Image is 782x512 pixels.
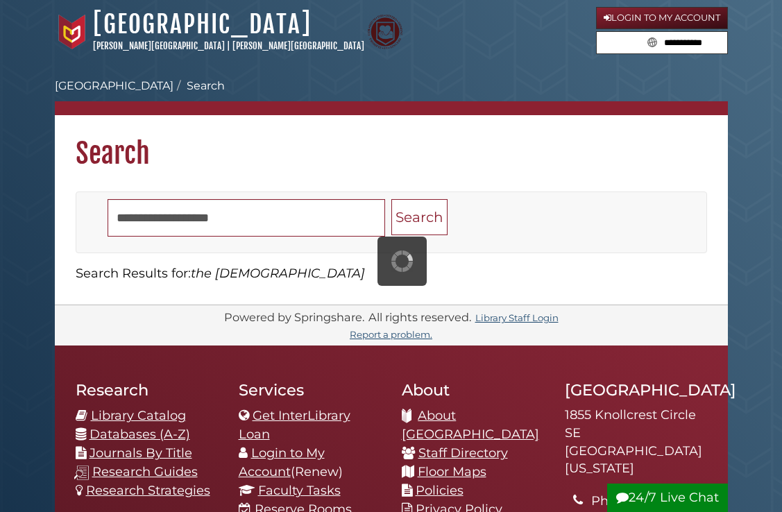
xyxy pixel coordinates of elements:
[418,445,508,461] a: Staff Directory
[232,40,364,51] a: [PERSON_NAME][GEOGRAPHIC_DATA]
[391,250,413,272] img: Working...
[366,310,473,324] div: All rights reserved.
[222,310,366,324] div: Powered by Springshare.
[90,445,192,461] a: Journals By Title
[55,78,728,115] nav: breadcrumb
[55,15,90,49] img: Calvin University
[191,266,365,281] em: the [DEMOGRAPHIC_DATA]
[86,483,210,498] a: Research Strategies
[93,9,312,40] a: [GEOGRAPHIC_DATA]
[239,444,381,481] li: (Renew)
[643,32,661,51] button: Search
[76,264,707,283] div: Search Results for:
[92,464,198,479] a: Research Guides
[93,40,225,51] a: [PERSON_NAME][GEOGRAPHIC_DATA]
[258,483,341,498] a: Faculty Tasks
[596,7,728,29] a: Login to My Account
[227,40,230,51] span: |
[596,31,728,55] form: Search library guides, policies, and FAQs.
[91,408,186,423] a: Library Catalog
[239,445,325,479] a: Login to My Account
[90,427,190,442] a: Databases (A-Z)
[368,15,402,49] img: Calvin Theological Seminary
[239,408,350,442] a: Get InterLibrary Loan
[565,380,707,400] h2: [GEOGRAPHIC_DATA]
[402,380,544,400] h2: About
[239,380,381,400] h2: Services
[391,199,448,236] button: Search
[173,78,225,94] li: Search
[74,466,89,480] img: research-guides-icon-white_37x37.png
[55,115,728,171] h1: Search
[565,407,707,478] address: 1855 Knollcrest Circle SE [GEOGRAPHIC_DATA][US_STATE]
[607,484,728,512] button: 24/7 Live Chat
[416,483,464,498] a: Policies
[76,380,218,400] h2: Research
[475,312,559,323] a: Library Staff Login
[350,329,432,340] a: Report a problem.
[55,79,173,92] a: [GEOGRAPHIC_DATA]
[418,464,486,479] a: Floor Maps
